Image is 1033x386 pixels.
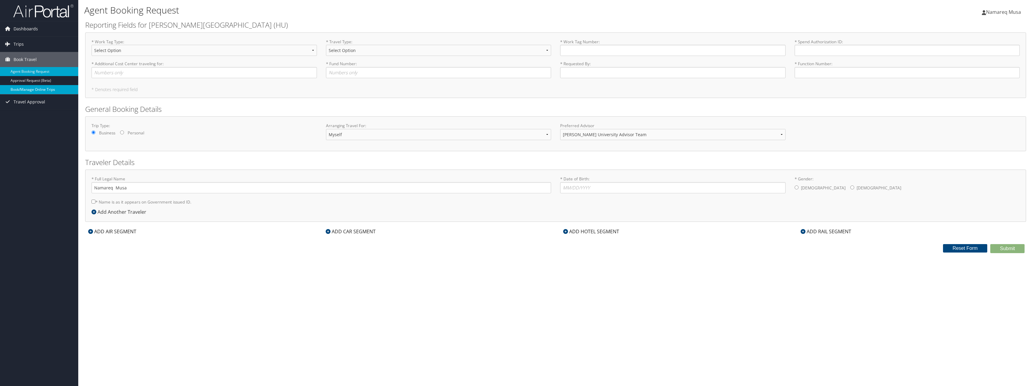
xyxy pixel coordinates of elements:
[326,45,551,56] select: * Travel Type:
[92,182,551,193] input: * Full Legal Name
[943,244,988,253] button: Reset Form
[795,61,1020,78] label: * Function Number :
[323,228,379,235] div: ADD CAR SEGMENT
[560,123,786,129] label: Preferred Advisor
[92,208,149,216] div: Add Another Traveler
[795,185,799,189] input: * Gender:[DEMOGRAPHIC_DATA][DEMOGRAPHIC_DATA]
[14,37,24,52] span: Trips
[92,39,317,61] label: * Work Tag Type :
[560,176,786,193] label: * Date of Birth:
[560,228,622,235] div: ADD HOTEL SEGMENT
[560,39,786,56] label: * Work Tag Number :
[326,61,551,78] label: * Fund Number :
[14,52,37,67] span: Book Travel
[795,45,1020,56] input: * Spend Authorization ID:
[798,228,854,235] div: ADD RAIL SEGMENT
[92,123,317,129] label: Trip Type:
[128,130,144,136] label: Personal
[85,228,139,235] div: ADD AIR SEGMENT
[13,4,73,18] img: airportal-logo.png
[795,176,1020,194] label: * Gender:
[560,45,786,56] input: * Work Tag Number:
[14,21,38,36] span: Dashboards
[795,67,1020,78] input: * Function Number:
[560,182,786,193] input: * Date of Birth:
[560,61,786,78] label: * Requested By :
[982,3,1027,21] a: Namareq Musa
[857,182,901,194] label: [DEMOGRAPHIC_DATA]
[84,4,713,17] h1: Agent Booking Request
[326,123,551,129] label: Arranging Travel For:
[92,45,317,56] select: * Work Tag Type:
[326,67,551,78] input: * Fund Number:
[92,200,95,204] input: * Name is as it appears on Government issued ID.
[14,94,45,109] span: Travel Approval
[85,20,1026,30] h2: Reporting Fields for [PERSON_NAME][GEOGRAPHIC_DATA] (HU)
[326,39,551,61] label: * Travel Type :
[92,67,317,78] input: * Additional Cost Center traveling for:
[986,9,1021,15] span: Namareq Musa
[560,67,786,78] input: * Requested By:
[85,157,1026,167] h2: Traveler Details
[795,39,1020,56] label: * Spend Authorization ID :
[92,196,191,207] label: * Name is as it appears on Government issued ID.
[850,185,854,189] input: * Gender:[DEMOGRAPHIC_DATA][DEMOGRAPHIC_DATA]
[92,176,551,193] label: * Full Legal Name
[92,61,317,78] label: * Additional Cost Center traveling for :
[92,87,1020,92] h5: * Denotes required field
[990,244,1025,253] button: Submit
[85,104,1026,114] h2: General Booking Details
[801,182,845,194] label: [DEMOGRAPHIC_DATA]
[99,130,115,136] label: Business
